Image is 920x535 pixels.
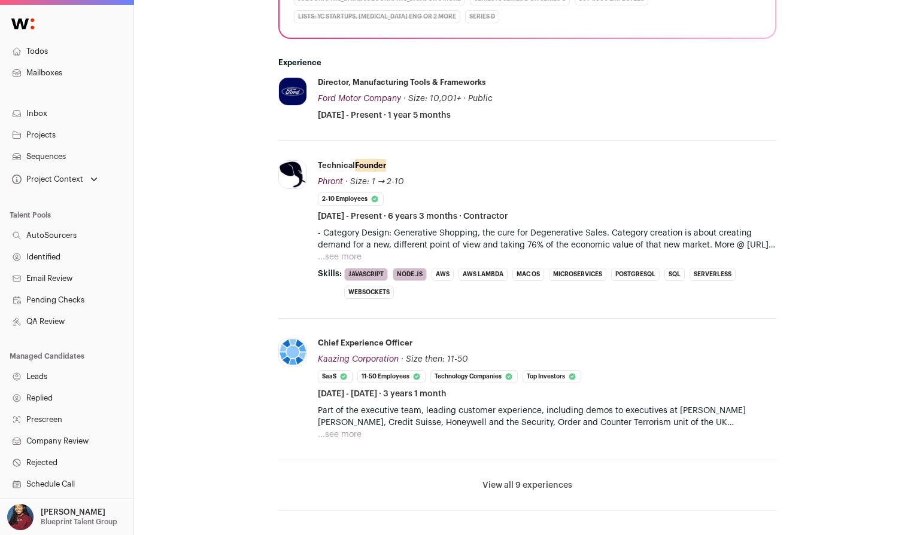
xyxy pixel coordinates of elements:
img: f2c28de6993ca4c2936eb6acbe3e62f8f25aee918d39b835c68db99a99713ad5.jpg [279,338,306,366]
span: Ford Motor Company [318,94,401,103]
span: Kaazing Corporation [318,355,399,363]
span: · [463,93,466,105]
p: Blueprint Talent Group [41,517,117,527]
li: AWS Lambda [459,268,508,281]
img: acf5a5a43584e40a07bd8f6b7dab751337bbc133b6f2c71661dbd8c5553d8ebe [279,161,306,188]
span: [DATE] - [DATE] · 3 years 1 month [318,388,447,400]
li: SQL [664,268,685,281]
li: Node.js [393,268,427,281]
li: Top Investors [523,370,581,383]
div: Director, Manufacturing Tools & Frameworks [318,77,486,88]
li: JavaScript [344,268,388,281]
span: [DATE] - Present · 1 year 5 months [318,109,451,121]
p: [PERSON_NAME] [41,508,105,517]
span: · Size: 1 → 2-10 [345,178,405,186]
p: Part of the executive team, leading customer experience, including demos to executives at [PERSON... [318,405,776,429]
li: 11-50 employees [357,370,426,383]
li: Technology Companies [430,370,518,383]
li: SaaS [318,370,353,383]
button: ...see more [318,251,362,263]
button: View all 9 experiences [482,479,572,491]
span: · Size then: 11-50 [401,355,468,363]
span: Phront [318,178,343,186]
li: Microservices [549,268,606,281]
li: Mac OS [512,268,544,281]
button: Open dropdown [10,171,100,188]
mark: Founder [355,159,386,172]
li: PostgreSQL [611,268,660,281]
button: Open dropdown [5,504,120,530]
button: ...see more [318,429,362,441]
div: Technical [318,160,386,171]
li: Serverless [690,268,736,281]
span: · Size: 10,001+ [403,94,461,103]
img: fb4573b33c00b212f3e9b7d1ca306017124d3a6e6e628e8419ecdf8a5093742e.jpg [279,78,306,105]
div: Lists: YC Startups, [MEDICAL_DATA] Eng or 2 more [294,10,460,23]
li: WebSockets [344,286,394,299]
div: Chief Experience Officer [318,338,412,348]
li: AWS [432,268,454,281]
p: - Category Design: Generative Shopping, the cure for Degenerative Sales. Category creation is abo... [318,227,776,251]
img: 10010497-medium_jpg [7,504,34,530]
span: Skills: [318,268,342,280]
img: Wellfound [5,12,41,36]
h2: Experience [278,58,776,68]
div: Series D [465,10,499,23]
li: 2-10 employees [318,192,384,206]
span: [DATE] - Present · 6 years 3 months · Contractor [318,210,508,222]
span: Public [468,94,493,103]
div: Project Context [10,175,83,184]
